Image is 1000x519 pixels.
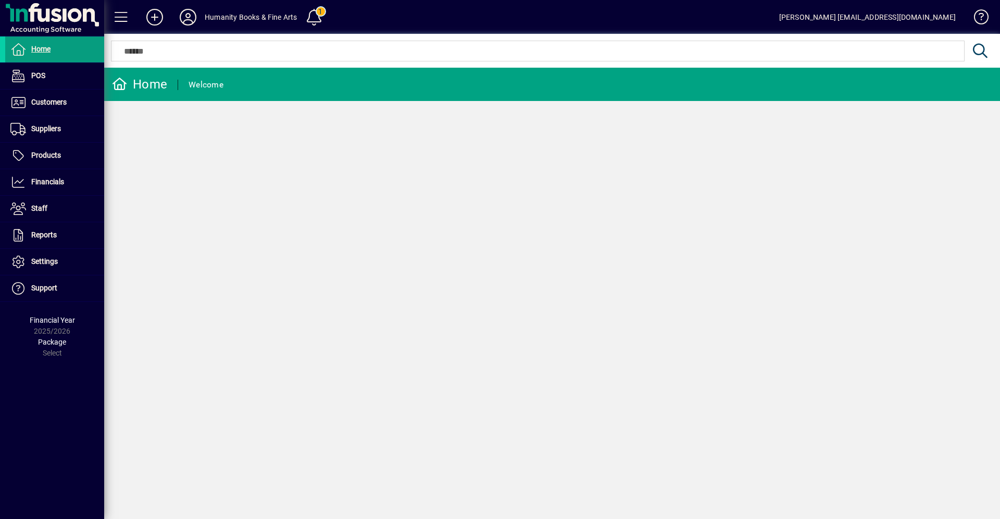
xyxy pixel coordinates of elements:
[112,76,167,93] div: Home
[5,249,104,275] a: Settings
[31,204,47,212] span: Staff
[30,316,75,324] span: Financial Year
[138,8,171,27] button: Add
[171,8,205,27] button: Profile
[189,77,223,93] div: Welcome
[5,116,104,142] a: Suppliers
[31,257,58,265] span: Settings
[5,63,104,89] a: POS
[966,2,987,36] a: Knowledge Base
[31,71,45,80] span: POS
[38,338,66,346] span: Package
[205,9,297,26] div: Humanity Books & Fine Arts
[5,222,104,248] a: Reports
[31,124,61,133] span: Suppliers
[31,98,67,106] span: Customers
[5,196,104,222] a: Staff
[779,9,956,26] div: [PERSON_NAME] [EMAIL_ADDRESS][DOMAIN_NAME]
[5,275,104,301] a: Support
[31,45,51,53] span: Home
[5,143,104,169] a: Products
[31,231,57,239] span: Reports
[5,90,104,116] a: Customers
[5,169,104,195] a: Financials
[31,178,64,186] span: Financials
[31,284,57,292] span: Support
[31,151,61,159] span: Products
